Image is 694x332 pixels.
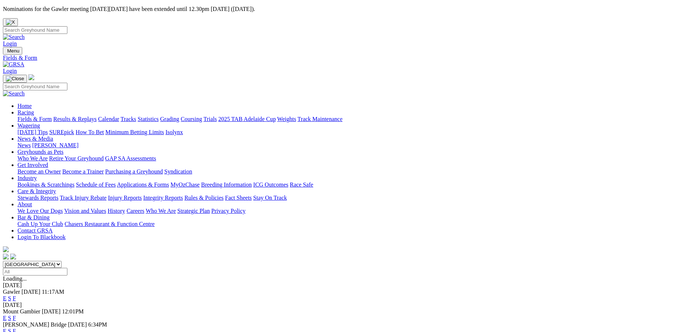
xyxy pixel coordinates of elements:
a: History [107,208,125,214]
img: logo-grsa-white.png [3,246,9,252]
a: Isolynx [165,129,183,135]
div: [DATE] [3,282,691,289]
a: Race Safe [290,181,313,188]
a: Who We Are [17,155,48,161]
a: Integrity Reports [143,195,183,201]
a: About [17,201,32,207]
a: Bar & Dining [17,214,50,220]
a: Weights [277,116,296,122]
input: Search [3,83,67,90]
a: Applications & Forms [117,181,169,188]
a: Results & Replays [53,116,97,122]
div: News & Media [17,142,691,149]
span: Mount Gambier [3,308,40,315]
a: Home [17,103,32,109]
span: Gawler [3,289,20,295]
a: Careers [126,208,144,214]
a: Privacy Policy [211,208,246,214]
a: S [8,315,11,321]
div: Greyhounds as Pets [17,155,691,162]
a: Grading [160,116,179,122]
p: Nominations for the Gawler meeting [DATE][DATE] have been extended until 12.30pm [DATE] ([DATE]). [3,6,691,12]
img: X [6,19,15,25]
a: Fields & Form [17,116,52,122]
a: Breeding Information [201,181,252,188]
a: Rules & Policies [184,195,224,201]
a: GAP SA Assessments [105,155,156,161]
span: [DATE] [21,289,40,295]
a: Track Injury Rebate [60,195,106,201]
a: Tracks [121,116,136,122]
a: Statistics [138,116,159,122]
input: Search [3,26,67,34]
a: Minimum Betting Limits [105,129,164,135]
a: Wagering [17,122,40,129]
div: Racing [17,116,691,122]
img: twitter.svg [10,254,16,259]
button: Toggle navigation [3,47,22,55]
a: Login [3,40,17,47]
a: Bookings & Scratchings [17,181,74,188]
a: Industry [17,175,37,181]
img: logo-grsa-white.png [28,74,34,80]
a: Greyhounds as Pets [17,149,63,155]
a: Login [3,68,17,74]
a: ICG Outcomes [253,181,288,188]
a: How To Bet [76,129,104,135]
a: We Love Our Dogs [17,208,63,214]
div: About [17,208,691,214]
span: 6:34PM [88,321,107,328]
a: Vision and Values [64,208,106,214]
a: Schedule of Fees [76,181,115,188]
span: [PERSON_NAME] Bridge [3,321,67,328]
a: SUREpick [49,129,74,135]
a: Track Maintenance [298,116,342,122]
a: Become an Owner [17,168,61,175]
a: Fact Sheets [225,195,252,201]
div: Get Involved [17,168,691,175]
img: Search [3,90,25,97]
a: 2025 TAB Adelaide Cup [218,116,276,122]
a: F [13,295,16,301]
span: [DATE] [68,321,87,328]
a: Purchasing a Greyhound [105,168,163,175]
a: Strategic Plan [177,208,210,214]
a: Trials [203,116,217,122]
a: Retire Your Greyhound [49,155,104,161]
img: GRSA [3,61,24,68]
a: Care & Integrity [17,188,56,194]
span: [DATE] [42,308,61,315]
a: Injury Reports [108,195,142,201]
button: Toggle navigation [3,75,27,83]
a: E [3,315,7,321]
a: Fields & Form [3,55,691,61]
a: S [8,295,11,301]
img: Close [6,76,24,82]
a: E [3,295,7,301]
div: [DATE] [3,302,691,308]
a: Who We Are [146,208,176,214]
button: Close [3,18,18,26]
a: Stewards Reports [17,195,58,201]
input: Select date [3,268,67,276]
a: News & Media [17,136,53,142]
img: Search [3,34,25,40]
span: 11:17AM [42,289,64,295]
div: Wagering [17,129,691,136]
div: Industry [17,181,691,188]
a: [DATE] Tips [17,129,48,135]
a: F [13,315,16,321]
a: Contact GRSA [17,227,52,234]
a: Get Involved [17,162,48,168]
div: Bar & Dining [17,221,691,227]
span: Loading... [3,276,27,282]
div: Care & Integrity [17,195,691,201]
a: Calendar [98,116,119,122]
a: Coursing [181,116,202,122]
a: News [17,142,31,148]
a: MyOzChase [170,181,200,188]
a: Login To Blackbook [17,234,66,240]
span: Menu [7,48,19,54]
img: facebook.svg [3,254,9,259]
